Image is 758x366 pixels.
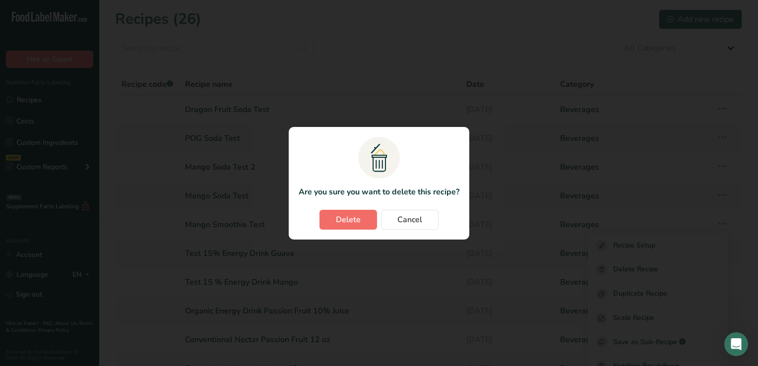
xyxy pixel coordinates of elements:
[724,332,748,356] div: Open Intercom Messenger
[397,214,422,226] span: Cancel
[381,210,439,230] button: Cancel
[336,214,361,226] span: Delete
[319,210,377,230] button: Delete
[299,186,459,198] p: Are you sure you want to delete this recipe?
